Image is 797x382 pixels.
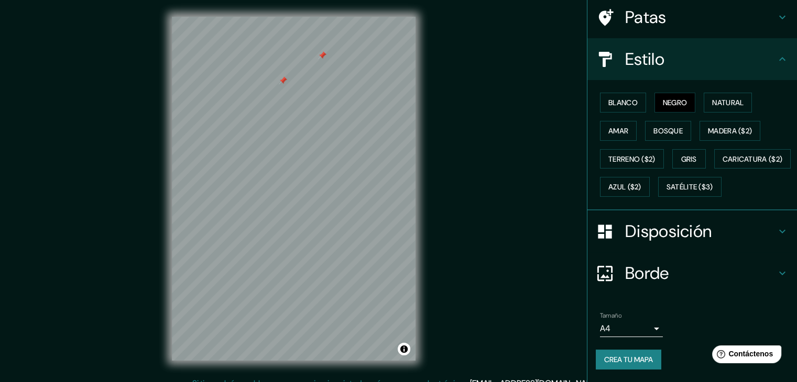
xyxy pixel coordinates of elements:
div: Borde [587,252,797,294]
font: Natural [712,98,744,107]
font: Tamaño [600,311,621,320]
button: Azul ($2) [600,177,650,197]
font: Blanco [608,98,638,107]
iframe: Lanzador de widgets de ayuda [704,341,785,370]
button: Activar o desactivar atribución [398,343,410,355]
button: Satélite ($3) [658,177,722,197]
button: Gris [672,149,706,169]
font: Borde [625,262,669,284]
button: Blanco [600,93,646,113]
font: Estilo [625,48,664,70]
font: Satélite ($3) [667,183,713,192]
font: A4 [600,323,610,334]
button: Negro [654,93,696,113]
font: Azul ($2) [608,183,641,192]
font: Crea tu mapa [604,355,653,364]
div: A4 [600,320,663,337]
button: Terreno ($2) [600,149,664,169]
button: Madera ($2) [700,121,760,141]
font: Caricatura ($2) [723,154,783,164]
div: Estilo [587,38,797,80]
button: Bosque [645,121,691,141]
div: Disposición [587,210,797,252]
font: Patas [625,6,667,28]
font: Bosque [653,126,683,136]
font: Madera ($2) [708,126,752,136]
font: Terreno ($2) [608,154,656,164]
canvas: Mapa [172,17,416,361]
button: Natural [704,93,752,113]
font: Negro [663,98,687,107]
font: Amar [608,126,628,136]
button: Amar [600,121,637,141]
button: Crea tu mapa [596,350,661,369]
font: Disposición [625,220,712,242]
font: Gris [681,154,697,164]
button: Caricatura ($2) [714,149,791,169]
